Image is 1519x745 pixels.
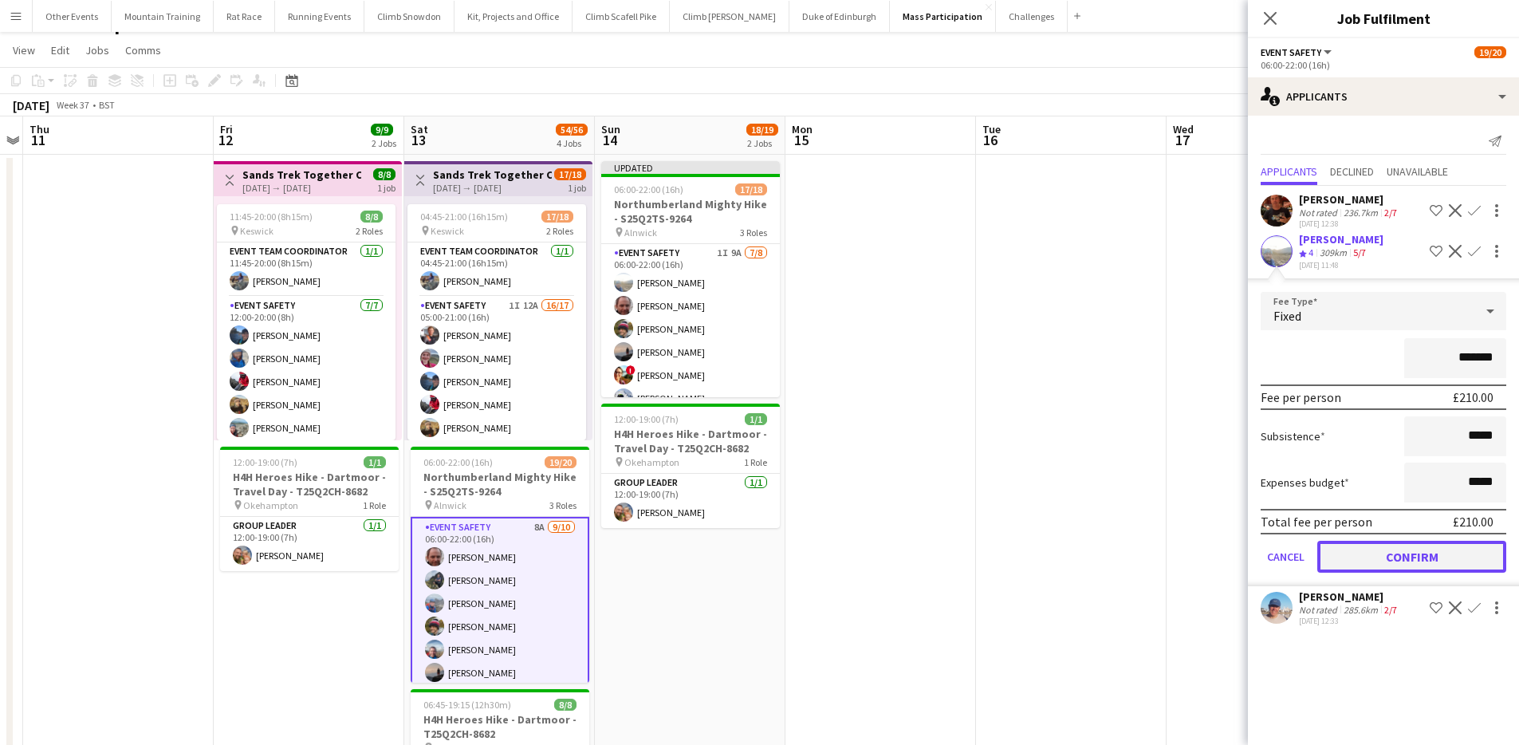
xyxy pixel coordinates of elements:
div: Total fee per person [1261,514,1372,530]
span: View [13,43,35,57]
app-card-role: Event Safety1I9A7/806:00-22:00 (16h)[PERSON_NAME][PERSON_NAME][PERSON_NAME][PERSON_NAME]![PERSON_... [601,244,780,460]
div: 06:00-22:00 (16h)19/20Northumberland Mighty Hike - S25Q2TS-9264 Alnwick3 RolesEvent Safety8A9/100... [411,447,589,683]
span: Okehampton [624,456,679,468]
span: 16 [980,131,1001,149]
span: 12:00-19:00 (7h) [233,456,297,468]
app-skills-label: 5/7 [1353,246,1366,258]
button: Mass Participation [890,1,996,32]
button: Event Safety [1261,46,1334,58]
div: Applicants [1248,77,1519,116]
span: Keswick [240,225,273,237]
div: £210.00 [1453,389,1493,405]
span: ! [626,365,636,375]
app-skills-label: 2/7 [1384,604,1397,616]
h3: H4H Heroes Hike - Dartmoor - Travel Day - T25Q2CH-8682 [220,470,399,499]
span: 17/18 [554,168,586,180]
span: 8/8 [554,699,577,711]
span: 06:00-22:00 (16h) [423,456,493,468]
span: 8/8 [373,168,395,180]
div: 236.7km [1340,207,1381,219]
div: [DATE] → [DATE] [433,182,552,194]
app-skills-label: 2/7 [1384,207,1397,219]
span: 11 [27,131,49,149]
button: Other Events [33,1,112,32]
h3: Sands Trek Together Challenge - S25Q2CH-9384 [433,168,552,182]
div: 04:45-21:00 (16h15m)17/18 Keswick2 RolesEvent Team Coordinator1/104:45-21:00 (16h15m)[PERSON_NAME... [407,204,586,440]
div: [DATE] [13,97,49,113]
span: Okehampton [243,499,298,511]
button: Duke of Edinburgh [789,1,890,32]
div: [PERSON_NAME] [1299,232,1383,246]
span: Sat [411,122,428,136]
button: Rat Race [214,1,275,32]
div: 1 job [568,180,586,194]
span: 14 [599,131,620,149]
span: Sun [601,122,620,136]
app-job-card: 11:45-20:00 (8h15m)8/8 Keswick2 RolesEvent Team Coordinator1/111:45-20:00 (8h15m)[PERSON_NAME]Eve... [217,204,395,440]
a: Comms [119,40,167,61]
span: Unavailable [1387,166,1448,177]
h3: Job Fulfilment [1248,8,1519,29]
button: Cancel [1261,541,1311,573]
div: 06:00-22:00 (16h) [1261,59,1506,71]
span: 17 [1171,131,1194,149]
div: [DATE] 12:38 [1299,219,1400,229]
a: View [6,40,41,61]
button: Running Events [275,1,364,32]
div: 2 Jobs [747,137,777,149]
div: [DATE] 12:33 [1299,616,1400,626]
a: Edit [45,40,76,61]
span: Thu [30,122,49,136]
span: 1/1 [364,456,386,468]
span: Wed [1173,122,1194,136]
span: Fri [220,122,233,136]
button: Kit, Projects and Office [455,1,573,32]
div: BST [99,99,115,111]
span: 19/20 [1474,46,1506,58]
app-card-role: Event Team Coordinator1/111:45-20:00 (8h15m)[PERSON_NAME] [217,242,395,297]
button: Confirm [1317,541,1506,573]
span: Edit [51,43,69,57]
span: Week 37 [53,99,92,111]
h3: H4H Heroes Hike - Dartmoor - T25Q2CH-8682 [411,712,589,741]
span: 04:45-21:00 (16h15m) [420,211,508,223]
div: [PERSON_NAME] [1299,192,1400,207]
span: Event Safety [1261,46,1321,58]
div: 1 job [377,180,395,194]
app-card-role: Event Team Coordinator1/104:45-21:00 (16h15m)[PERSON_NAME] [407,242,586,297]
button: Climb Scafell Pike [573,1,670,32]
span: 4 [1308,246,1313,258]
span: 17/18 [735,183,767,195]
h3: H4H Heroes Hike - Dartmoor - Travel Day - T25Q2CH-8682 [601,427,780,455]
span: 3 Roles [549,499,577,511]
span: Mon [792,122,813,136]
span: 15 [789,131,813,149]
span: 06:00-22:00 (16h) [614,183,683,195]
span: Tue [982,122,1001,136]
button: Challenges [996,1,1068,32]
span: 54/56 [556,124,588,136]
div: 2 Jobs [372,137,396,149]
div: 285.6km [1340,604,1381,616]
span: Jobs [85,43,109,57]
span: 17/18 [541,211,573,223]
div: Not rated [1299,207,1340,219]
app-job-card: Updated06:00-22:00 (16h)17/18Northumberland Mighty Hike - S25Q2TS-9264 Alnwick3 RolesEvent Safety... [601,161,780,397]
div: 12:00-19:00 (7h)1/1H4H Heroes Hike - Dartmoor - Travel Day - T25Q2CH-8682 Okehampton1 RoleGroup L... [601,404,780,528]
span: Comms [125,43,161,57]
span: 11:45-20:00 (8h15m) [230,211,313,223]
a: Jobs [79,40,116,61]
button: Climb Snowdon [364,1,455,32]
div: 4 Jobs [557,137,587,149]
div: [DATE] 11:48 [1299,260,1383,270]
span: Fixed [1273,308,1301,324]
span: Alnwick [434,499,466,511]
button: Mountain Training [112,1,214,32]
label: Expenses budget [1261,475,1349,490]
label: Subsistence [1261,429,1325,443]
span: Alnwick [624,227,657,238]
div: 12:00-19:00 (7h)1/1H4H Heroes Hike - Dartmoor - Travel Day - T25Q2CH-8682 Okehampton1 RoleGroup L... [220,447,399,571]
span: Applicants [1261,166,1317,177]
span: 9/9 [371,124,393,136]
